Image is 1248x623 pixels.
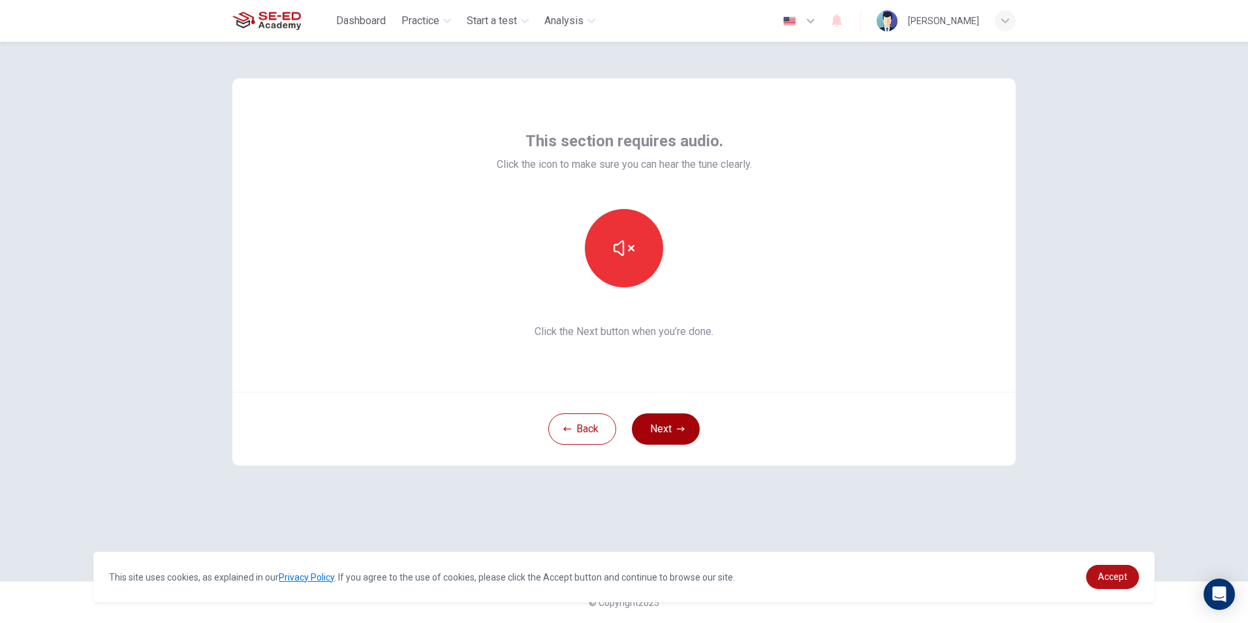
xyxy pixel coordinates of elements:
div: cookieconsent [93,552,1154,602]
button: Practice [396,9,456,33]
span: © Copyright 2025 [589,598,659,608]
span: Analysis [544,13,584,29]
button: Start a test [461,9,534,33]
a: SE-ED Academy logo [232,8,331,34]
img: en [781,16,798,26]
a: dismiss cookie message [1086,565,1139,589]
button: Analysis [539,9,601,33]
button: Next [632,413,700,445]
button: Back [548,413,616,445]
span: Click the Next button when you’re done. [497,324,752,340]
span: Start a test [467,13,517,29]
a: Privacy Policy [279,572,334,583]
span: This section requires audio. [525,131,723,152]
span: Practice [401,13,439,29]
img: Profile picture [877,10,897,31]
button: Dashboard [331,9,391,33]
span: Dashboard [336,13,386,29]
span: Accept [1098,571,1127,582]
span: Click the icon to make sure you can hear the tune clearly. [497,157,752,172]
div: [PERSON_NAME] [908,13,979,29]
div: Open Intercom Messenger [1204,579,1235,610]
img: SE-ED Academy logo [232,8,301,34]
span: This site uses cookies, as explained in our . If you agree to the use of cookies, please click th... [109,572,735,583]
